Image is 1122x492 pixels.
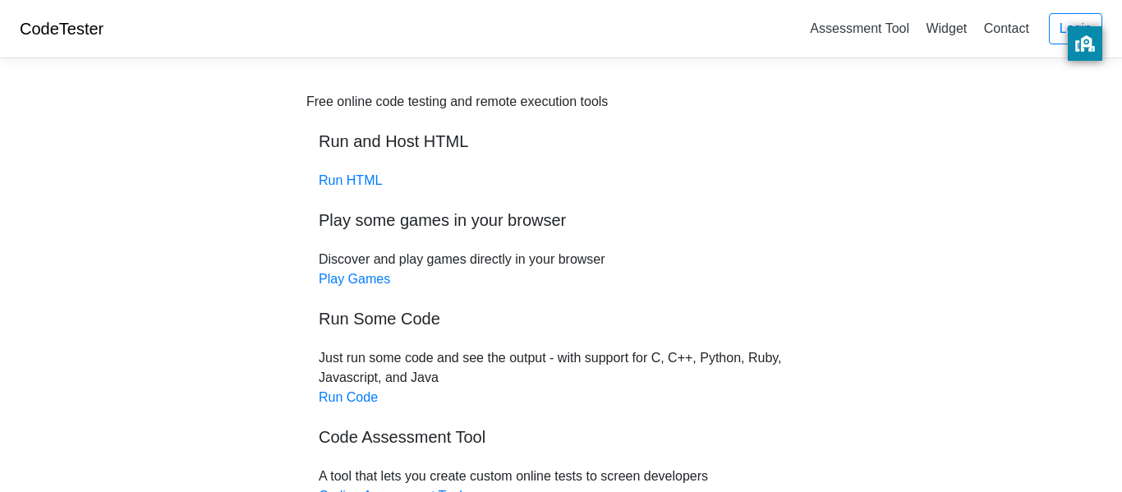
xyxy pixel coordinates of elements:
a: Play Games [319,272,390,286]
a: Widget [919,15,973,42]
h5: Play some games in your browser [319,210,803,230]
a: Assessment Tool [803,15,916,42]
h5: Run Some Code [319,309,803,329]
a: Contact [977,15,1036,42]
div: Free online code testing and remote execution tools [306,92,608,112]
a: Login [1049,13,1102,44]
h5: Run and Host HTML [319,131,803,151]
button: privacy banner [1068,26,1102,61]
a: CodeTester [20,20,103,38]
h5: Code Assessment Tool [319,427,803,447]
a: Run HTML [319,173,382,187]
a: Run Code [319,390,378,404]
